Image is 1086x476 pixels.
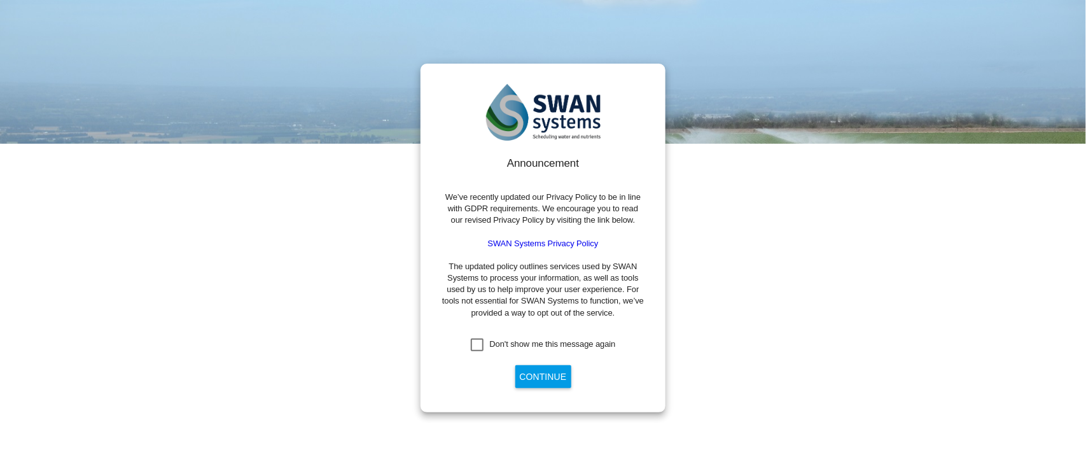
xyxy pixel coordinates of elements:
div: Don't show me this message again [490,339,616,350]
md-checkbox: Don't show me this message again [471,339,616,351]
a: SWAN Systems Privacy Policy [488,239,599,248]
img: SWAN-Landscape-Logo-Colour.png [486,84,601,141]
span: We’ve recently updated our Privacy Policy to be in line with GDPR requirements. We encourage you ... [445,192,641,225]
button: Continue [515,365,571,388]
div: Announcement [441,156,645,171]
span: The updated policy outlines services used by SWAN Systems to process your information, as well as... [442,262,644,318]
